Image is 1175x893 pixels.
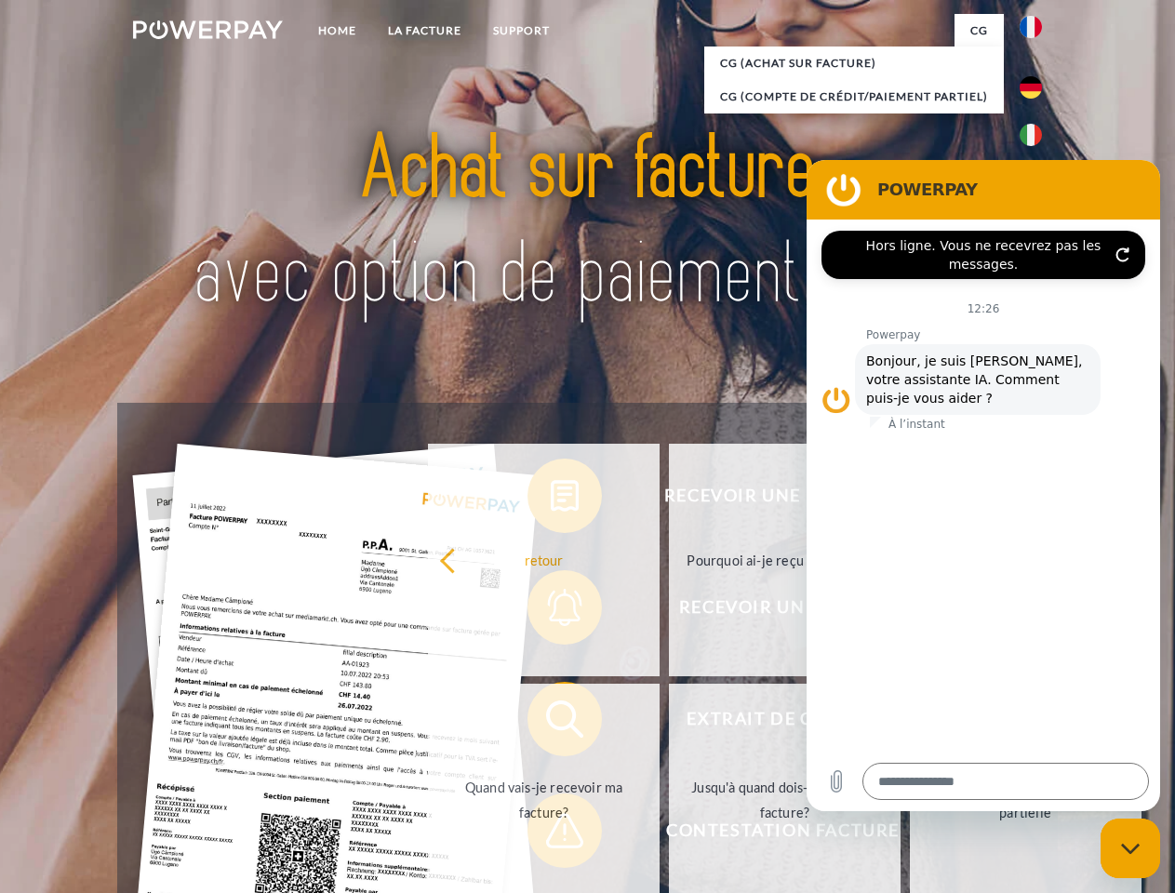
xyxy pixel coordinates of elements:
[807,160,1160,811] iframe: Fenêtre de messagerie
[1020,16,1042,38] img: fr
[704,80,1004,113] a: CG (Compte de crédit/paiement partiel)
[680,547,889,572] div: Pourquoi ai-je reçu une facture?
[372,14,477,47] a: LA FACTURE
[178,89,997,356] img: title-powerpay_fr.svg
[1020,76,1042,99] img: de
[680,775,889,825] div: Jusqu'à quand dois-je payer ma facture?
[1020,124,1042,146] img: it
[704,47,1004,80] a: CG (achat sur facture)
[955,14,1004,47] a: CG
[1101,819,1160,878] iframe: Bouton de lancement de la fenêtre de messagerie, conversation en cours
[302,14,372,47] a: Home
[133,20,283,39] img: logo-powerpay-white.svg
[439,547,648,572] div: retour
[477,14,566,47] a: Support
[439,775,648,825] div: Quand vais-je recevoir ma facture?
